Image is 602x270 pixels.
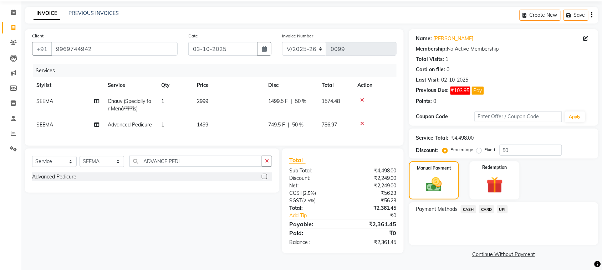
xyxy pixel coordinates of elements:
div: ₹56.23 [343,197,402,204]
th: Qty [157,77,193,93]
span: SEEMA [36,98,53,104]
span: CASH [461,205,476,213]
span: 2.5% [303,198,314,203]
label: Fixed [485,146,495,153]
button: +91 [32,42,52,56]
th: Total [317,77,353,93]
button: Create New [520,10,561,21]
a: INVOICE [34,7,60,20]
div: Net: [284,182,343,189]
th: Service [103,77,157,93]
span: SGST [289,197,302,204]
input: Search by Name/Mobile/Email/Code [51,42,178,56]
div: ₹2,361.45 [343,239,402,246]
span: 1499 [197,121,208,128]
div: ₹2,361.45 [343,220,402,228]
label: Client [32,33,44,39]
button: Apply [565,111,585,122]
a: Add Tip [284,212,353,219]
div: ₹2,249.00 [343,182,402,189]
span: 50 % [295,98,306,105]
div: ₹4,498.00 [343,167,402,175]
div: 02-10-2025 [442,76,469,84]
div: Discount: [284,175,343,182]
th: Stylist [32,77,103,93]
div: Discount: [416,147,438,154]
button: Pay [472,87,484,95]
div: ₹2,361.45 [343,204,402,212]
div: Balance : [284,239,343,246]
div: ₹4,498.00 [451,134,474,142]
label: Percentage [451,146,474,153]
span: Total [289,156,306,164]
a: PREVIOUS INVOICES [68,10,119,16]
div: ₹0 [343,229,402,237]
div: ₹56.23 [343,189,402,197]
div: 0 [447,66,450,73]
span: 1 [161,98,164,104]
th: Price [193,77,264,93]
label: Date [188,33,198,39]
div: ( ) [284,189,343,197]
div: Last Visit: [416,76,440,84]
div: Points: [416,98,432,105]
span: | [288,121,289,129]
span: | [291,98,292,105]
img: _cash.svg [421,176,447,194]
span: UPI [497,205,508,213]
div: Services [33,64,402,77]
div: Service Total: [416,134,449,142]
div: ₹0 [353,212,402,219]
span: CGST [289,190,302,196]
input: Enter Offer / Coupon Code [475,111,562,122]
span: SEEMA [36,121,53,128]
div: ( ) [284,197,343,204]
a: Continue Without Payment [410,251,597,258]
input: Search or Scan [129,156,262,167]
div: Sub Total: [284,167,343,175]
span: 1499.5 F [268,98,288,105]
span: 749.5 F [268,121,285,129]
div: ₹2,249.00 [343,175,402,182]
div: Previous Due: [416,87,449,95]
div: Coupon Code [416,113,475,120]
div: Card on file: [416,66,445,73]
label: Manual Payment [417,165,451,171]
div: Total Visits: [416,56,444,63]
span: Payment Methods [416,206,458,213]
div: Name: [416,35,432,42]
div: Paid: [284,229,343,237]
label: Invoice Number [282,33,313,39]
span: 1 [161,121,164,128]
th: Disc [264,77,317,93]
div: 1 [446,56,449,63]
div: 0 [434,98,437,105]
div: No Active Membership [416,45,591,53]
span: Chauv (Specially for Menâs) [108,98,151,112]
span: 1574.48 [322,98,340,104]
span: 50 % [292,121,303,129]
label: Redemption [483,164,507,171]
th: Action [353,77,397,93]
div: Total: [284,204,343,212]
div: Advanced Pedicure [32,173,76,181]
a: [PERSON_NAME] [434,35,474,42]
span: 2999 [197,98,208,104]
span: CARD [479,205,494,213]
img: _gift.svg [481,175,508,195]
span: ₹103.95 [450,87,470,95]
div: Membership: [416,45,447,53]
span: 2.5% [304,190,315,196]
div: Payable: [284,220,343,228]
button: Save [563,10,588,21]
span: 786.97 [322,121,337,128]
span: Advanced Pedicure [108,121,152,128]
